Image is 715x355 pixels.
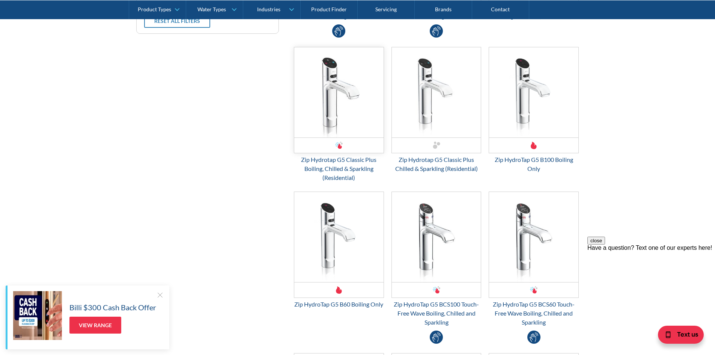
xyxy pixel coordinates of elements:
[489,47,579,173] a: Zip HydroTap G5 B100 Boiling OnlyZip HydroTap G5 B100 Boiling Only
[489,192,578,282] img: Zip HydroTap G5 BCS60 Touch-Free Wave Boiling, Chilled and Sparkling
[138,6,171,12] div: Product Types
[391,192,482,327] a: Zip HydroTap G5 BCS100 Touch-Free Wave Boiling, Chilled and SparklingZip HydroTap G5 BCS100 Touch...
[144,14,210,28] a: Reset all filters
[294,47,384,182] a: Zip Hydrotap G5 Classic Plus Boiling, Chilled & Sparkling (Residential)Zip Hydrotap G5 Classic Pl...
[257,6,280,12] div: Industries
[294,192,384,282] img: Zip HydroTap G5 B60 Boiling Only
[391,47,482,173] a: Zip Hydrotap G5 Classic Plus Chilled & Sparkling (Residential)Zip Hydrotap G5 Classic Plus Chille...
[391,155,482,173] div: Zip Hydrotap G5 Classic Plus Chilled & Sparkling (Residential)
[294,155,384,182] div: Zip Hydrotap G5 Classic Plus Boiling, Chilled & Sparkling (Residential)
[489,155,579,173] div: Zip HydroTap G5 B100 Boiling Only
[392,47,481,137] img: Zip Hydrotap G5 Classic Plus Chilled & Sparkling (Residential)
[489,192,579,327] a: Zip HydroTap G5 BCS60 Touch-Free Wave Boiling, Chilled and SparklingZip HydroTap G5 BCS60 Touch-F...
[392,192,481,282] img: Zip HydroTap G5 BCS100 Touch-Free Wave Boiling, Chilled and Sparkling
[640,317,715,355] iframe: podium webchat widget bubble
[587,237,715,327] iframe: podium webchat widget prompt
[69,302,156,313] h5: Billi $300 Cash Back Offer
[489,300,579,327] div: Zip HydroTap G5 BCS60 Touch-Free Wave Boiling, Chilled and Sparkling
[13,291,62,340] img: Billi $300 Cash Back Offer
[197,6,226,12] div: Water Types
[489,47,578,137] img: Zip HydroTap G5 B100 Boiling Only
[69,317,121,334] a: View Range
[294,300,384,309] div: Zip HydroTap G5 B60 Boiling Only
[294,192,384,309] a: Zip HydroTap G5 B60 Boiling Only Zip HydroTap G5 B60 Boiling Only
[391,300,482,327] div: Zip HydroTap G5 BCS100 Touch-Free Wave Boiling, Chilled and Sparkling
[294,47,384,137] img: Zip Hydrotap G5 Classic Plus Boiling, Chilled & Sparkling (Residential)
